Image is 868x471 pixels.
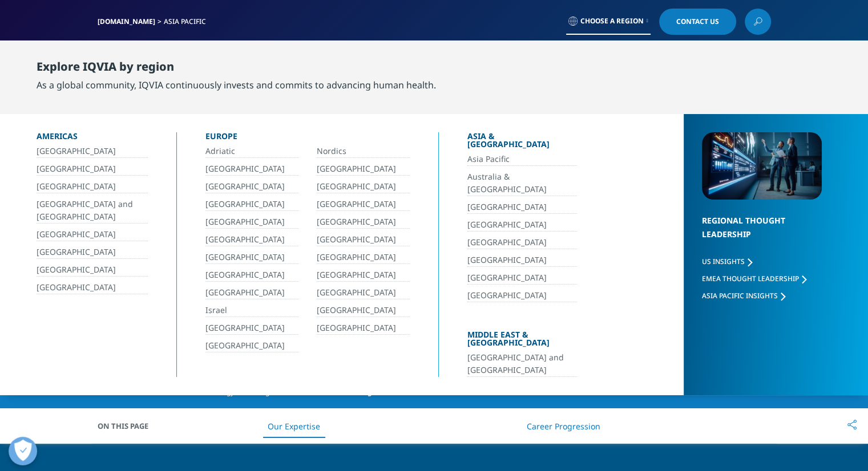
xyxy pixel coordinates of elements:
[37,246,148,259] a: [GEOGRAPHIC_DATA]
[205,339,298,352] a: [GEOGRAPHIC_DATA]
[702,257,745,266] span: US Insights
[317,180,410,193] a: [GEOGRAPHIC_DATA]
[702,274,806,283] a: EMEA Thought Leadership
[467,218,577,232] a: [GEOGRAPHIC_DATA]
[205,251,298,264] a: [GEOGRAPHIC_DATA]
[317,145,410,158] a: Nordics
[37,60,436,78] div: Explore IQVIA by region
[317,286,410,299] a: [GEOGRAPHIC_DATA]
[467,289,577,302] a: [GEOGRAPHIC_DATA]
[580,17,644,26] span: Choose a Region
[205,145,298,158] a: Adriatic
[467,331,577,351] div: Middle East & [GEOGRAPHIC_DATA]
[205,180,298,193] a: [GEOGRAPHIC_DATA]
[317,269,410,282] a: [GEOGRAPHIC_DATA]
[37,281,148,294] a: [GEOGRAPHIC_DATA]
[467,351,577,377] a: [GEOGRAPHIC_DATA] and [GEOGRAPHIC_DATA]
[37,180,148,193] a: [GEOGRAPHIC_DATA]
[467,254,577,267] a: [GEOGRAPHIC_DATA]
[702,257,752,266] a: US Insights
[702,291,785,301] a: Asia Pacific Insights
[98,17,155,26] a: [DOMAIN_NAME]
[193,40,771,94] nav: Primary
[205,198,298,211] a: [GEOGRAPHIC_DATA]
[205,304,298,317] a: Israel
[205,286,298,299] a: [GEOGRAPHIC_DATA]
[317,216,410,229] a: [GEOGRAPHIC_DATA]
[37,78,436,92] div: As a global community, IQVIA continuously invests and commits to advancing human health.
[467,170,577,196] a: Australia & [GEOGRAPHIC_DATA]
[317,163,410,176] a: [GEOGRAPHIC_DATA]
[37,228,148,241] a: [GEOGRAPHIC_DATA]
[467,153,577,166] a: Asia Pacific
[702,214,822,255] div: Regional Thought Leadership
[205,132,410,145] div: Europe
[676,18,719,25] span: Contact Us
[205,233,298,246] a: [GEOGRAPHIC_DATA]
[37,198,148,224] a: [GEOGRAPHIC_DATA] and [GEOGRAPHIC_DATA]
[9,437,37,465] button: Open Preferences
[205,269,298,282] a: [GEOGRAPHIC_DATA]
[467,201,577,214] a: [GEOGRAPHIC_DATA]
[467,271,577,285] a: [GEOGRAPHIC_DATA]
[467,132,577,153] div: Asia & [GEOGRAPHIC_DATA]
[205,322,298,335] a: [GEOGRAPHIC_DATA]
[164,17,211,26] div: Asia Pacific
[467,236,577,249] a: [GEOGRAPHIC_DATA]
[702,274,799,283] span: EMEA Thought Leadership
[317,304,410,317] a: [GEOGRAPHIC_DATA]
[205,216,298,229] a: [GEOGRAPHIC_DATA]
[98,420,160,432] span: On This Page
[205,163,298,176] a: [GEOGRAPHIC_DATA]
[702,132,822,200] img: 2093_analyzing-data-using-big-screen-display-and-laptop.png
[317,251,410,264] a: [GEOGRAPHIC_DATA]
[37,132,148,145] div: Americas
[527,421,600,432] a: Career Progression
[317,198,410,211] a: [GEOGRAPHIC_DATA]
[317,233,410,246] a: [GEOGRAPHIC_DATA]
[702,291,778,301] span: Asia Pacific Insights
[659,9,736,35] a: Contact Us
[317,322,410,335] a: [GEOGRAPHIC_DATA]
[37,163,148,176] a: [GEOGRAPHIC_DATA]
[37,145,148,158] a: [GEOGRAPHIC_DATA]
[268,421,320,432] a: Our Expertise
[37,263,148,277] a: [GEOGRAPHIC_DATA]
